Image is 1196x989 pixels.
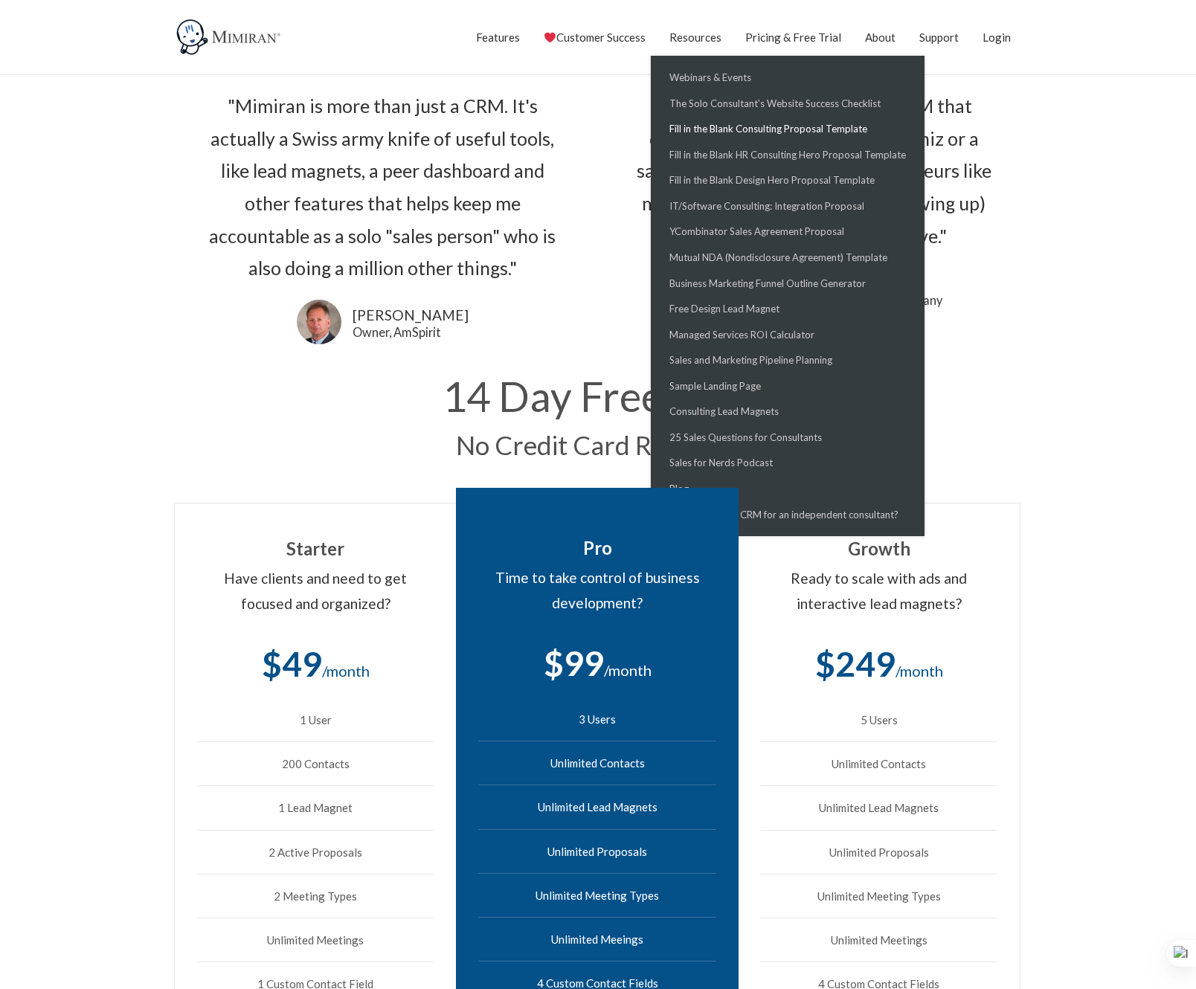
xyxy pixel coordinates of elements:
[760,566,997,616] div: Ready to scale with ads and interactive lead magnets?
[655,373,921,399] a: Sample Landing Page
[655,296,921,322] a: Free Design Lead Magnet
[196,90,568,285] div: "Mimiran is more than just a CRM. It's actually a Swiss army knife of useful tools, like lead mag...
[353,305,469,326] a: [PERSON_NAME]
[655,322,921,348] a: Managed Services ROI Calculator
[478,698,716,741] li: 3 Users
[476,19,520,56] a: Features
[760,831,997,874] li: Unlimited Proposals
[197,742,434,786] li: 200 Contacts
[919,19,959,56] a: Support
[865,19,896,56] a: About
[655,425,921,451] a: 25 Sales Questions for Consultants
[197,786,434,830] li: 1 Lead Magnet
[353,326,469,338] a: Owner, AmSpirit
[196,376,1000,417] h1: 14 Day Free Trial
[896,662,943,680] span: /month
[655,476,921,502] a: Blog
[628,90,1000,252] div: "Mimiran is brilliantly stupid CRM that doesn't require me to be a tech whiz or a sales person. I...
[760,533,997,564] div: Growth
[760,786,997,830] li: Unlimited Lead Magnets
[174,19,286,56] img: Mimiran CRM
[655,502,921,528] a: What’s the best CRM for an independent consultant?
[197,566,434,616] div: Have clients and need to get focused and organized?
[655,450,921,476] a: Sales for Nerds Podcast
[760,918,997,962] li: Unlimited Meetings
[655,271,921,297] a: Business Marketing Funnel Outline Generator
[478,532,716,564] div: Pro
[544,19,646,56] a: Customer Success
[655,65,921,91] a: Webinars & Events
[544,32,556,43] img: ❤️
[478,874,716,918] li: Unlimited Meeting Types
[655,116,921,142] a: Fill in the Blank Consulting Proposal Template
[760,698,997,742] li: 5 Users
[655,245,921,271] a: Mutual NDA (Nondisclosure Agreement) Template
[478,565,716,615] div: Time to take control of business development?
[322,662,370,680] span: /month
[478,741,716,785] li: Unlimited Contacts
[478,785,716,829] li: Unlimited Lead Magnets
[655,193,921,219] a: IT/Software Consulting: Integration Proposal
[478,918,716,961] li: Unlimited Meeings
[760,874,997,918] li: Unlimited Meeting Types
[655,91,921,117] a: The Solo Consultant’s Website Success Checklist
[745,19,841,56] a: Pricing & Free Trial
[604,661,652,679] span: /month
[669,19,721,56] a: Resources
[655,142,921,168] a: Fill in the Blank HR Consulting Hero Proposal Template
[197,533,434,564] div: Starter
[196,432,1000,458] h2: No Credit Card Required
[983,19,1011,56] a: Login
[760,742,997,786] li: Unlimited Contacts
[478,634,716,694] div: $99
[655,347,921,373] a: Sales and Marketing Pipeline Planning
[760,634,997,695] div: $249
[655,399,921,425] a: Consulting Lead Magnets
[197,918,434,962] li: Unlimited Meetings
[655,219,921,245] a: YCombinator Sales Agreement Proposal
[197,634,434,695] div: $49
[197,831,434,874] li: 2 Active Proposals
[478,830,716,874] li: Unlimited Proposals
[297,300,341,344] img: Frank Agin
[197,698,434,742] li: 1 User
[197,874,434,918] li: 2 Meeting Types
[655,167,921,193] a: Fill in the Blank Design Hero Proposal Template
